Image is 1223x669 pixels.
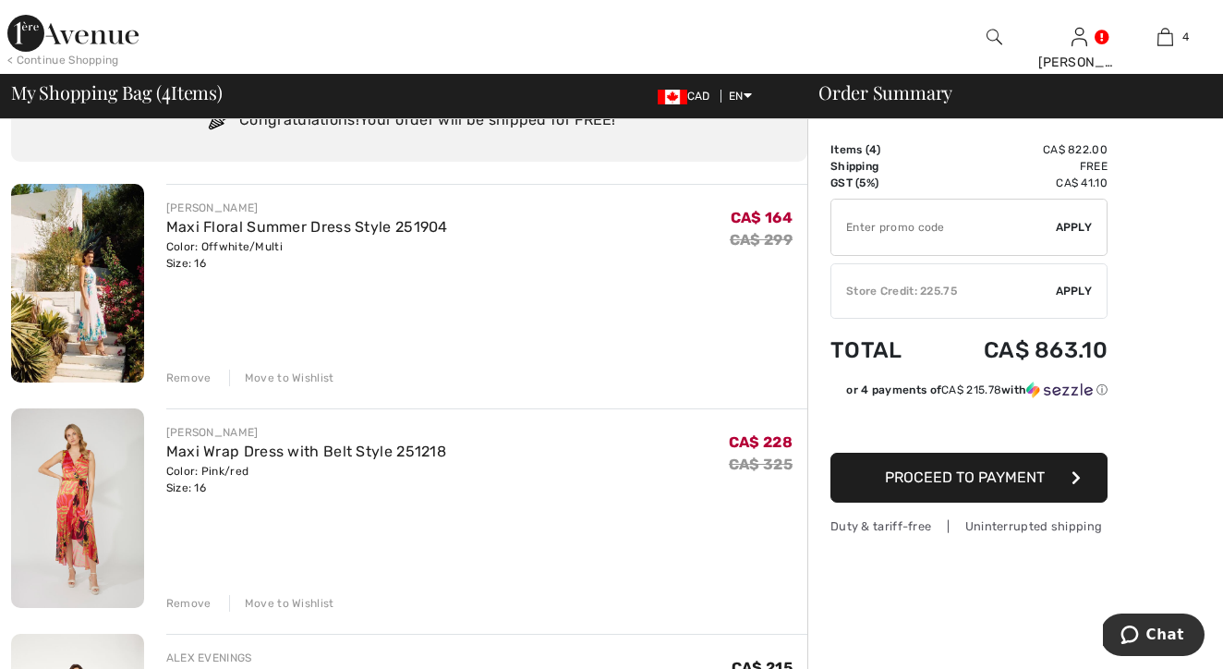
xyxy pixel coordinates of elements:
[885,468,1045,486] span: Proceed to Payment
[1157,26,1173,48] img: My Bag
[932,175,1108,191] td: CA$ 41.10
[7,15,139,52] img: 1ère Avenue
[796,83,1212,102] div: Order Summary
[729,433,793,451] span: CA$ 228
[830,453,1108,503] button: Proceed to Payment
[1038,53,1122,72] div: [PERSON_NAME]
[941,383,1001,396] span: CA$ 215.78
[830,405,1108,446] iframe: PayPal-paypal
[831,200,1056,255] input: Promo code
[830,158,932,175] td: Shipping
[33,103,785,140] div: Congratulations! Your order will be shipped for FREE!
[229,370,334,386] div: Move to Wishlist
[11,184,144,383] img: Maxi Floral Summer Dress Style 251904
[831,283,1056,299] div: Store Credit: 225.75
[1182,29,1189,45] span: 4
[830,517,1108,535] div: Duty & tariff-free | Uninterrupted shipping
[1072,26,1087,48] img: My Info
[731,209,793,226] span: CA$ 164
[932,158,1108,175] td: Free
[830,382,1108,405] div: or 4 payments ofCA$ 215.78withSezzle Click to learn more about Sezzle
[166,218,448,236] a: Maxi Floral Summer Dress Style 251904
[202,103,239,140] img: Congratulation2.svg
[166,650,495,666] div: ALEX EVENINGS
[987,26,1002,48] img: search the website
[658,90,718,103] span: CAD
[658,90,687,104] img: Canadian Dollar
[166,238,448,272] div: Color: Offwhite/Multi Size: 16
[166,443,446,460] a: Maxi Wrap Dress with Belt Style 251218
[162,79,171,103] span: 4
[7,52,119,68] div: < Continue Shopping
[830,319,932,382] td: Total
[830,141,932,158] td: Items ( )
[166,370,212,386] div: Remove
[846,382,1108,398] div: or 4 payments of with
[1103,614,1205,660] iframe: Opens a widget where you can chat to one of our agents
[11,83,223,102] span: My Shopping Bag ( Items)
[1056,283,1093,299] span: Apply
[729,90,752,103] span: EN
[830,175,932,191] td: GST (5%)
[932,141,1108,158] td: CA$ 822.00
[1056,219,1093,236] span: Apply
[166,463,446,496] div: Color: Pink/red Size: 16
[729,456,793,473] s: CA$ 325
[1072,28,1087,45] a: Sign In
[730,231,793,249] s: CA$ 299
[1026,382,1093,398] img: Sezzle
[229,595,334,612] div: Move to Wishlist
[166,424,446,441] div: [PERSON_NAME]
[1123,26,1207,48] a: 4
[11,408,144,607] img: Maxi Wrap Dress with Belt Style 251218
[932,319,1108,382] td: CA$ 863.10
[166,595,212,612] div: Remove
[869,143,877,156] span: 4
[166,200,448,216] div: [PERSON_NAME]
